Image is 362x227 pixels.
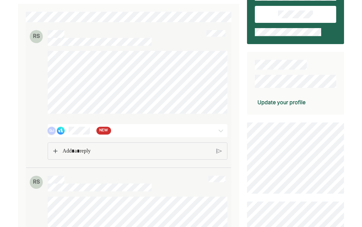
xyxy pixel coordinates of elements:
span: NEW [99,127,108,134]
div: RS [30,30,43,43]
div: GJ [48,127,56,135]
div: RS [30,176,43,189]
div: Update your profile [257,98,305,106]
div: Rich Text Editor. Editing area: main [59,143,215,160]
